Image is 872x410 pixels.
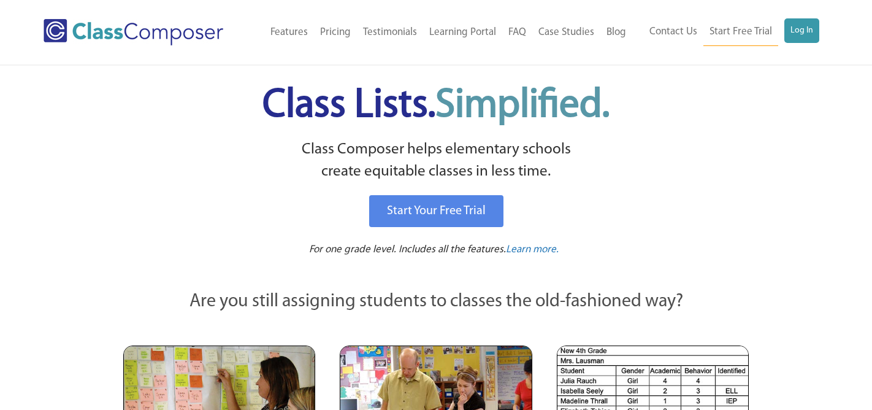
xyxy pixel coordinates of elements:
[369,195,503,227] a: Start Your Free Trial
[357,19,423,46] a: Testimonials
[264,19,314,46] a: Features
[249,19,632,46] nav: Header Menu
[600,19,632,46] a: Blog
[121,139,751,184] p: Class Composer helps elementary schools create equitable classes in less time.
[532,19,600,46] a: Case Studies
[123,288,749,315] p: Are you still assigning students to classes the old-fashioned way?
[502,19,532,46] a: FAQ
[435,86,610,126] span: Simplified.
[309,244,506,255] span: For one grade level. Includes all the features.
[262,86,610,126] span: Class Lists.
[703,18,778,46] a: Start Free Trial
[423,19,502,46] a: Learning Portal
[632,18,819,46] nav: Header Menu
[643,18,703,45] a: Contact Us
[506,242,559,258] a: Learn more.
[44,19,223,45] img: Class Composer
[784,18,819,43] a: Log In
[314,19,357,46] a: Pricing
[506,244,559,255] span: Learn more.
[387,205,486,217] span: Start Your Free Trial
